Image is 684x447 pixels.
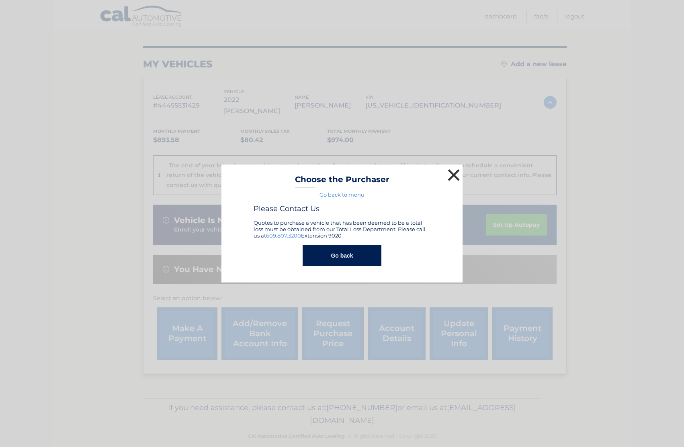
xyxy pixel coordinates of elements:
[446,167,462,183] button: ×
[266,232,301,239] a: 609.807.3200
[295,175,389,189] h3: Choose the Purchaser
[303,245,381,266] button: Go back
[254,204,430,213] h4: Please Contact Us
[254,204,430,239] div: Quotes to purchase a vehicle that has been deemed to be a total loss must be obtained from our To...
[319,191,365,198] a: Go back to menu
